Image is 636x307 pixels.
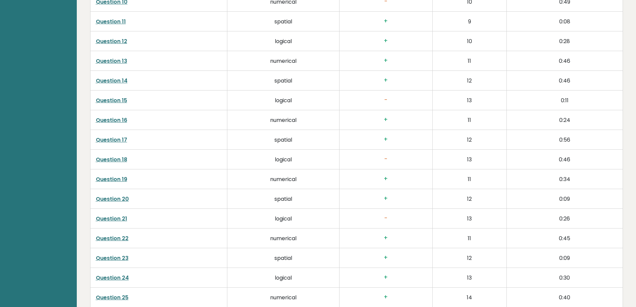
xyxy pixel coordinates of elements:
td: numerical [227,169,340,189]
td: 0:30 [506,268,623,288]
td: 11 [432,110,506,130]
td: 12 [432,189,506,209]
td: 0:28 [506,31,623,51]
a: Question 18 [96,156,127,163]
h3: + [345,294,427,301]
td: numerical [227,51,340,71]
a: Question 23 [96,254,129,262]
a: Question 21 [96,215,127,222]
td: logical [227,91,340,110]
h3: + [345,235,427,242]
td: logical [227,31,340,51]
td: 12 [432,130,506,150]
td: 0:46 [506,150,623,169]
h3: + [345,274,427,281]
td: 0:45 [506,228,623,248]
td: spatial [227,130,340,150]
h3: - [345,156,427,163]
a: Question 11 [96,18,126,25]
td: logical [227,150,340,169]
h3: + [345,116,427,123]
td: 12 [432,71,506,91]
td: 11 [432,169,506,189]
h3: + [345,175,427,182]
h3: + [345,18,427,25]
td: 13 [432,268,506,288]
h3: + [345,195,427,202]
h3: + [345,57,427,64]
td: logical [227,209,340,228]
a: Question 14 [96,77,128,85]
td: 0:46 [506,51,623,71]
a: Question 20 [96,195,129,203]
h3: + [345,77,427,84]
a: Question 24 [96,274,129,282]
td: spatial [227,12,340,31]
td: spatial [227,71,340,91]
h3: + [345,37,427,44]
h3: - [345,215,427,222]
a: Question 16 [96,116,127,124]
a: Question 13 [96,57,127,65]
td: 12 [432,248,506,268]
td: 9 [432,12,506,31]
td: spatial [227,248,340,268]
td: 10 [432,31,506,51]
td: 0:09 [506,189,623,209]
td: 0:09 [506,248,623,268]
a: Question 15 [96,97,127,104]
td: spatial [227,189,340,209]
td: 0:24 [506,110,623,130]
td: numerical [227,110,340,130]
td: 0:34 [506,169,623,189]
td: 0:11 [506,91,623,110]
td: 11 [432,228,506,248]
td: 0:56 [506,130,623,150]
td: 13 [432,91,506,110]
a: Question 22 [96,235,129,242]
h3: - [345,97,427,104]
a: Question 25 [96,294,129,301]
h3: + [345,254,427,261]
a: Question 19 [96,175,127,183]
td: logical [227,268,340,288]
td: 13 [432,150,506,169]
td: 0:46 [506,71,623,91]
a: Question 12 [96,37,127,45]
a: Question 17 [96,136,127,144]
h3: + [345,136,427,143]
td: numerical [227,228,340,248]
td: 0:26 [506,209,623,228]
td: 0:08 [506,12,623,31]
td: 11 [432,51,506,71]
td: 13 [432,209,506,228]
